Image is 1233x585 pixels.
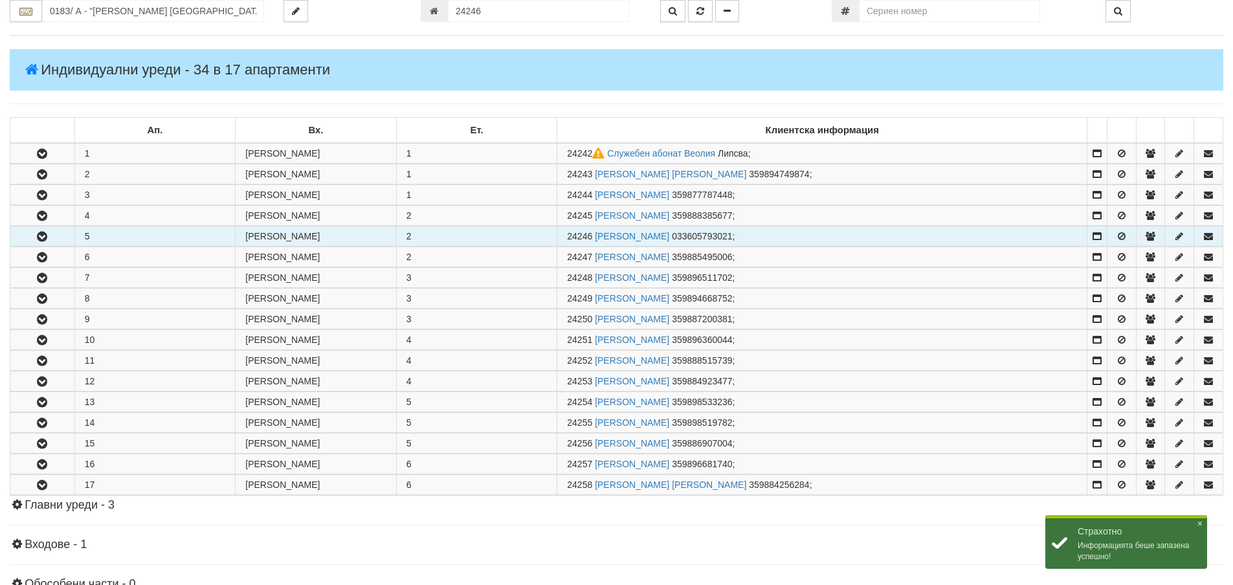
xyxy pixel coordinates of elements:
td: [PERSON_NAME] [236,475,397,495]
td: ; [557,226,1087,247]
a: [PERSON_NAME] [595,459,669,469]
td: : No sort applied, sorting is disabled [1136,118,1165,144]
td: ; [557,434,1087,454]
span: 359888515739 [672,355,732,366]
td: 13 [74,392,236,412]
span: 4 [406,355,412,366]
td: : No sort applied, sorting is disabled [1107,118,1136,144]
b: Ет. [471,125,483,135]
a: [PERSON_NAME] [595,397,669,407]
b: Клиентска информация [766,125,879,135]
td: ; [557,351,1087,371]
td: 15 [74,434,236,454]
span: Партида № [567,252,592,262]
td: ; [557,247,1087,267]
span: Партида № [567,314,592,324]
td: ; [557,309,1087,329]
td: ; [557,413,1087,433]
span: 359894668752 [672,293,732,304]
span: Партида № [567,397,592,407]
td: Ет.: No sort applied, sorting is disabled [396,118,557,144]
span: 033605793021 [672,231,732,241]
span: 4 [406,376,412,386]
td: ; [557,268,1087,288]
span: 3 [406,272,412,283]
a: [PERSON_NAME] [595,210,669,221]
td: 6 [74,247,236,267]
span: Липсва [718,148,748,159]
td: [PERSON_NAME] [236,206,397,226]
td: Клиентска информация: No sort applied, sorting is disabled [557,118,1087,144]
td: Ап.: No sort applied, sorting is disabled [74,118,236,144]
span: 359884923477 [672,376,732,386]
td: [PERSON_NAME] [236,351,397,371]
span: 5 [406,438,412,448]
td: 4 [74,206,236,226]
td: 2 [74,164,236,184]
h4: Входове - 1 [10,538,1223,551]
td: ; [557,392,1087,412]
td: ; [557,454,1087,474]
td: 16 [74,454,236,474]
h4: Индивидуални уреди - 34 в 17 апартаменти [10,49,1223,91]
h4: Главни уреди - 3 [10,499,1223,512]
span: 6 [406,480,412,490]
span: Партида № [567,480,592,490]
td: [PERSON_NAME] [236,247,397,267]
td: 1 [74,143,236,164]
td: 11 [74,351,236,371]
td: [PERSON_NAME] [236,413,397,433]
a: [PERSON_NAME] [595,190,669,200]
span: 1 [406,190,412,200]
span: Партида № [567,148,607,159]
td: [PERSON_NAME] [236,330,397,350]
span: 1 [406,169,412,179]
td: [PERSON_NAME] [236,392,397,412]
span: Партида № [567,459,592,469]
td: [PERSON_NAME] [236,454,397,474]
span: 359894749874 [749,169,809,179]
a: [PERSON_NAME] [595,231,669,241]
td: ; [557,206,1087,226]
td: 9 [74,309,236,329]
span: Партида № [567,335,592,345]
td: : No sort applied, sorting is disabled [1165,118,1194,144]
span: 359896681740 [672,459,732,469]
span: 359884256284 [749,480,809,490]
span: 359888385677 [672,210,732,221]
b: Вх. [309,125,324,135]
span: 1 [406,148,412,159]
span: 2 [406,252,412,262]
td: 7 [74,268,236,288]
td: Вх.: No sort applied, sorting is disabled [236,118,397,144]
span: 359898519782 [672,417,732,428]
td: 12 [74,371,236,392]
a: [PERSON_NAME] [595,438,669,448]
td: [PERSON_NAME] [236,309,397,329]
td: 8 [74,289,236,309]
span: Партида № [567,376,592,386]
span: 359896360044 [672,335,732,345]
a: [PERSON_NAME] [595,376,669,386]
td: 5 [74,226,236,247]
span: 5 [406,397,412,407]
td: ; [557,143,1087,164]
td: [PERSON_NAME] [236,371,397,392]
span: 359898533236 [672,397,732,407]
span: Партида № [567,355,592,366]
td: 14 [74,413,236,433]
h2: Страхотно [1078,526,1201,537]
span: 6 [406,459,412,469]
span: Партида № [567,293,592,304]
span: 359886907004 [672,438,732,448]
td: ; [557,289,1087,309]
a: [PERSON_NAME] [595,314,669,324]
span: Партида № [567,272,592,283]
a: Служебен абонат Веолия [607,148,715,159]
span: 3 [406,314,412,324]
span: 2 [406,231,412,241]
span: 2 [406,210,412,221]
td: ; [557,475,1087,495]
a: [PERSON_NAME] [595,272,669,283]
td: [PERSON_NAME] [236,289,397,309]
